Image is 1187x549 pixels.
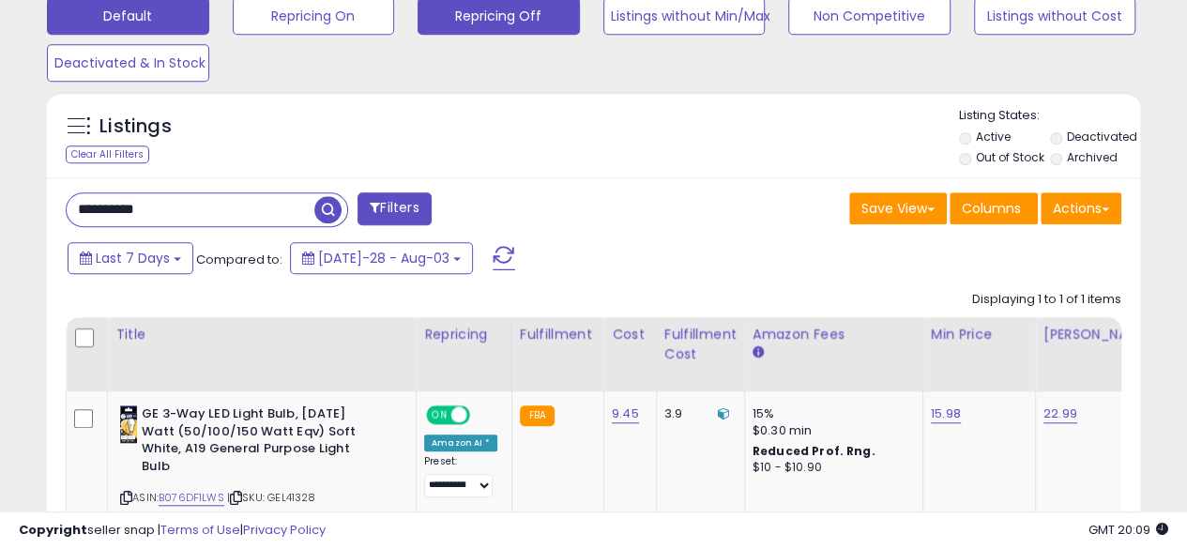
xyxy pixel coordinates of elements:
[19,521,87,539] strong: Copyright
[612,325,648,344] div: Cost
[1043,325,1155,344] div: [PERSON_NAME]
[1067,149,1118,165] label: Archived
[47,44,209,82] button: Deactivated & In Stock
[664,405,730,422] div: 3.9
[66,145,149,163] div: Clear All Filters
[1088,521,1168,539] span: 2025-08-11 20:09 GMT
[975,129,1010,145] label: Active
[962,199,1021,218] span: Columns
[467,407,497,423] span: OFF
[424,325,504,344] div: Repricing
[19,522,326,540] div: seller snap | |
[931,404,961,423] a: 15.98
[950,192,1038,224] button: Columns
[753,325,915,344] div: Amazon Fees
[115,325,408,344] div: Title
[358,192,431,225] button: Filters
[931,325,1027,344] div: Min Price
[753,344,764,361] small: Amazon Fees.
[959,107,1140,125] p: Listing States:
[753,405,908,422] div: 15%
[1043,404,1077,423] a: 22.99
[520,325,596,344] div: Fulfillment
[424,455,497,497] div: Preset:
[160,521,240,539] a: Terms of Use
[227,490,316,505] span: | SKU: GEL41328
[142,405,370,480] b: GE 3-Way LED Light Bulb, [DATE] Watt (50/100/150 Watt Eqv) Soft White, A19 General Purpose Light ...
[753,443,875,459] b: Reduced Prof. Rng.
[159,490,224,506] a: B076DF1LWS
[849,192,947,224] button: Save View
[243,521,326,539] a: Privacy Policy
[196,251,282,268] span: Compared to:
[520,405,555,426] small: FBA
[424,435,497,451] div: Amazon AI *
[972,291,1121,309] div: Displaying 1 to 1 of 1 items
[753,460,908,476] div: $10 - $10.90
[975,149,1043,165] label: Out of Stock
[1067,129,1137,145] label: Deactivated
[99,114,172,140] h5: Listings
[96,249,170,267] span: Last 7 Days
[428,407,451,423] span: ON
[612,404,639,423] a: 9.45
[290,242,473,274] button: [DATE]-28 - Aug-03
[753,422,908,439] div: $0.30 min
[68,242,193,274] button: Last 7 Days
[664,325,737,364] div: Fulfillment Cost
[120,405,137,443] img: 41VrfRZ2XtL._SL40_.jpg
[1041,192,1121,224] button: Actions
[318,249,449,267] span: [DATE]-28 - Aug-03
